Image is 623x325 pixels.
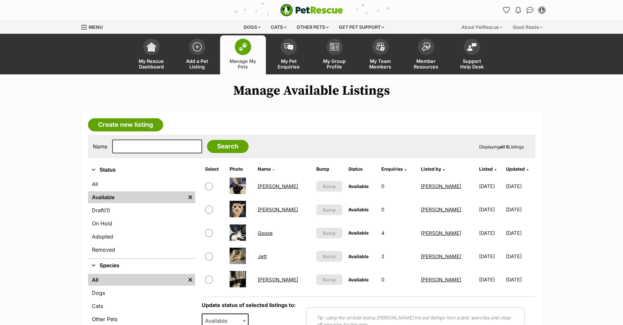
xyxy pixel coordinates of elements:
[228,58,258,69] span: Manage My Pets
[537,5,547,15] button: My account
[185,191,195,203] a: Remove filter
[411,58,441,69] span: Member Resources
[506,245,535,268] td: [DATE]
[88,261,195,270] button: Species
[506,166,528,172] a: Updated
[174,35,220,74] a: Add a Pet Listing
[88,313,195,325] a: Other Pets
[348,230,369,236] span: Available
[476,175,505,198] td: [DATE]
[457,58,487,69] span: Support Help Desk
[185,274,195,286] a: Remove filter
[539,7,545,13] img: Rachel Lee profile pic
[366,58,395,69] span: My Team Members
[280,4,343,16] img: logo-e224e6f780fb5917bec1dbf3a21bbac754714ae5b6737aabdf751b685950b380.svg
[258,206,298,213] a: [PERSON_NAME]
[506,166,525,172] span: Updated
[508,21,547,34] div: Good Reads
[479,166,493,172] span: Listed
[88,244,195,256] a: Removed
[381,166,407,172] a: Enquiries
[421,277,461,283] a: [PERSON_NAME]
[88,204,195,216] a: Draft
[147,42,156,51] img: dashboard-icon-eb2f2d2d3e046f16d808141f083e7271f6b2e854fb5c12c21221c1fb7104beca.svg
[323,230,336,237] span: Bump
[479,144,524,149] span: Displaying Listings
[379,222,417,244] td: 4
[348,183,369,189] span: Available
[476,222,505,244] td: [DATE]
[88,274,185,286] a: All
[316,251,343,262] button: Bump
[227,164,254,174] th: Photo
[316,228,343,239] button: Bump
[379,198,417,221] td: 0
[467,43,476,51] img: help-desk-icon-fdf02630f3aa405de69fd3d07c3f3aa587a6932b1a1747fa1d2bba05be0121f9.svg
[513,5,524,15] button: Notifications
[88,287,195,299] a: Dogs
[88,178,195,190] a: All
[379,175,417,198] td: 0
[323,253,336,260] span: Bump
[316,181,343,192] button: Bump
[421,183,461,189] a: [PERSON_NAME]
[316,204,343,215] button: Bump
[527,7,533,13] img: chat-41dd97257d64d25036548639549fe6c8038ab92f7586957e7f3b1b290dea8141.svg
[421,230,461,236] a: [PERSON_NAME]
[266,21,291,34] div: Cats
[421,166,445,172] a: Listed by
[220,35,266,74] a: Manage My Pets
[88,118,163,131] a: Create new listing
[476,245,505,268] td: [DATE]
[479,166,496,172] a: Listed
[312,35,357,74] a: My Group Profile
[89,24,103,30] span: Menu
[93,143,107,149] label: Name
[421,206,461,213] a: [PERSON_NAME]
[421,166,441,172] span: Listed by
[137,58,166,69] span: My Rescue Dashboard
[506,175,535,198] td: [DATE]
[258,253,267,259] a: Jett
[525,5,535,15] a: Conversations
[403,35,449,74] a: Member Resources
[422,42,431,51] img: member-resources-icon-8e73f808a243e03378d46382f2149f9095a855e16c252ad45f914b54edf8863c.svg
[193,42,202,51] img: add-pet-listing-icon-0afa8454b4691262ce3f59096e99ab1cd57d4a30225e0717b998d2c9b9846f56.svg
[258,277,298,283] a: [PERSON_NAME]
[449,35,495,74] a: Support Help Desk
[457,21,507,34] div: About PetRescue
[266,35,312,74] a: My Pet Enquiries
[330,43,339,51] img: group-profile-icon-3fa3cf56718a62981997c0bc7e787c4b2cf8bcc04b72c1350f741eb67cf2f40e.svg
[104,206,110,214] span: (1)
[280,4,343,16] a: PetRescue
[323,276,336,283] span: Bump
[334,21,389,34] div: Get pet support
[476,198,505,221] td: [DATE]
[88,300,195,312] a: Cats
[258,230,273,236] a: Goose
[501,5,547,15] ul: Account quick links
[274,58,303,69] span: My Pet Enquiries
[88,177,195,258] div: Status
[515,7,521,13] img: notifications-46538b983faf8c2785f20acdc204bb7945ddae34d4c08c2a6579f10ce5e182be.svg
[292,21,333,34] div: Other pets
[88,191,185,203] a: Available
[348,207,369,212] span: Available
[501,5,512,15] a: Favourites
[88,166,195,174] button: Status
[284,43,293,50] img: pet-enquiries-icon-7e3ad2cf08bfb03b45e93fb7055b45f3efa6380592205ae92323e6603595dc1f.svg
[202,302,296,308] label: Update status of selected listings to:
[202,164,227,174] th: Select
[238,43,248,51] img: manage-my-pets-icon-02211641906a0b7f246fdf0571729dbe1e7629f14944591b6c1af311fb30b64b.svg
[421,253,461,259] a: [PERSON_NAME]
[357,35,403,74] a: My Team Members
[182,58,212,69] span: Add a Pet Listing
[320,58,349,69] span: My Group Profile
[506,222,535,244] td: [DATE]
[346,164,378,174] th: Status
[258,166,274,172] a: Name
[323,206,336,213] span: Bump
[81,21,107,32] a: Menu
[376,43,385,51] img: team-members-icon-5396bd8760b3fe7c0b43da4ab00e1e3bb1a5d9ba89233759b79545d2d3fc5d0d.svg
[379,245,417,268] td: 2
